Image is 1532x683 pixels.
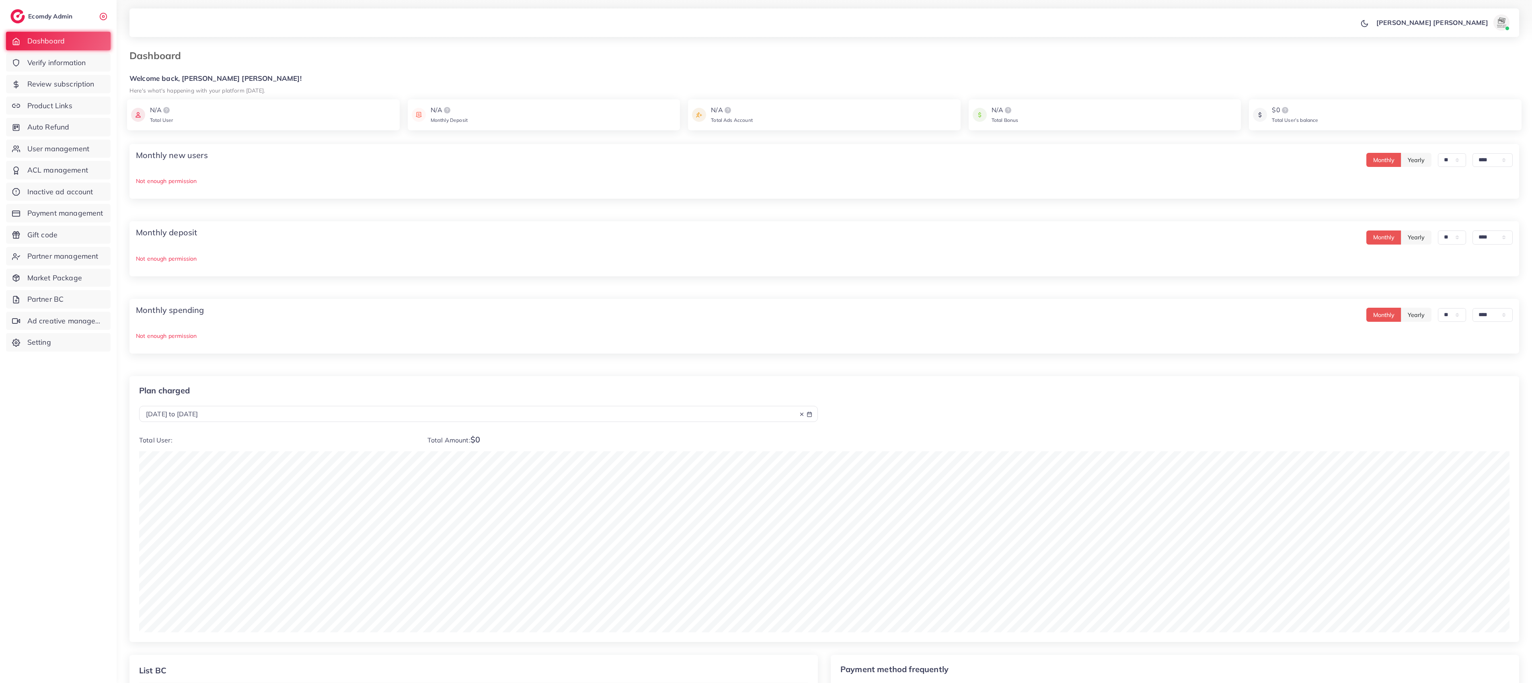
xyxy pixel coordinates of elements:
h2: Ecomdy Admin [28,12,74,20]
a: Verify information [6,53,111,72]
h4: Monthly spending [136,305,204,315]
small: Here's what's happening with your platform [DATE]. [129,87,265,94]
span: Setting [27,337,51,348]
img: logo [1280,105,1290,115]
span: ACL management [27,165,88,175]
div: List BC [139,664,166,676]
span: Market Package [27,273,82,283]
a: ACL management [6,161,111,179]
span: Partner BC [27,294,64,304]
a: Review subscription [6,75,111,93]
a: User management [6,140,111,158]
a: Setting [6,333,111,352]
img: icon payment [973,105,987,124]
span: Auto Refund [27,122,70,132]
a: Gift code [6,226,111,244]
span: Ad creative management [27,316,105,326]
div: N/A [150,105,173,115]
span: Total User’s balance [1272,117,1318,123]
img: logo [723,105,733,115]
span: Verify information [27,58,86,68]
button: Yearly [1401,230,1431,245]
a: Partner management [6,247,111,265]
span: Inactive ad account [27,187,93,197]
a: Ad creative management [6,312,111,330]
img: logo [1003,105,1013,115]
h5: Welcome back, [PERSON_NAME] [PERSON_NAME]! [129,74,1519,83]
span: $0 [470,434,480,444]
a: Auto Refund [6,118,111,136]
button: Monthly [1366,153,1401,167]
a: [PERSON_NAME] [PERSON_NAME]avatar [1372,14,1513,31]
h4: Monthly new users [136,150,208,160]
p: Plan charged [139,386,818,395]
img: logo [162,105,171,115]
img: icon payment [131,105,145,124]
span: Dashboard [27,36,65,46]
p: Not enough permission [136,176,1513,186]
span: Monthly Deposit [431,117,468,123]
span: Total Bonus [992,117,1019,123]
a: Product Links [6,97,111,115]
span: Product Links [27,101,72,111]
img: logo [10,9,25,23]
button: Monthly [1366,308,1401,322]
a: Dashboard [6,32,111,50]
p: Not enough permission [136,331,1513,341]
span: Payment management [27,208,103,218]
div: N/A [992,105,1019,115]
img: logo [442,105,452,115]
div: N/A [711,105,753,115]
span: User management [27,144,89,154]
div: $0 [1272,105,1318,115]
a: Payment management [6,204,111,222]
span: Total User [150,117,173,123]
span: Review subscription [27,79,94,89]
a: Partner BC [6,290,111,309]
div: N/A [431,105,468,115]
img: icon payment [1253,105,1267,124]
p: Not enough permission [136,254,1513,263]
p: Total Amount: [427,435,818,445]
button: Yearly [1401,308,1431,322]
img: icon payment [412,105,426,124]
span: Total Ads Account [711,117,753,123]
button: Yearly [1401,153,1431,167]
a: logoEcomdy Admin [10,9,74,23]
h3: Dashboard [129,50,187,62]
p: [PERSON_NAME] [PERSON_NAME] [1376,18,1488,27]
img: icon payment [692,105,706,124]
span: Partner management [27,251,99,261]
a: Market Package [6,269,111,287]
p: Payment method frequently [840,664,1282,674]
span: [DATE] to [DATE] [146,410,198,418]
button: Monthly [1366,230,1401,245]
h4: Monthly deposit [136,228,197,237]
p: Total User: [139,435,415,445]
a: Inactive ad account [6,183,111,201]
img: avatar [1493,14,1509,31]
span: Gift code [27,230,58,240]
